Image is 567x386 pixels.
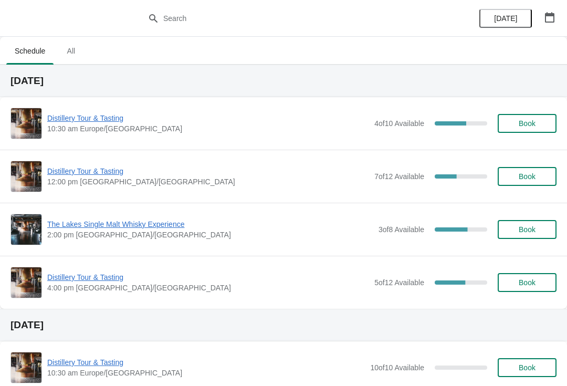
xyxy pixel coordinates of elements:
span: 10:30 am Europe/[GEOGRAPHIC_DATA] [47,123,369,134]
span: Distillery Tour & Tasting [47,113,369,123]
span: Distillery Tour & Tasting [47,357,365,368]
span: Book [519,119,535,128]
span: All [58,41,84,60]
span: Book [519,172,535,181]
input: Search [163,9,425,28]
span: Book [519,225,535,234]
span: Book [519,278,535,287]
span: 4 of 10 Available [374,119,424,128]
span: 7 of 12 Available [374,172,424,181]
button: Book [498,167,556,186]
span: Schedule [6,41,54,60]
span: Distillery Tour & Tasting [47,272,369,283]
span: [DATE] [494,14,517,23]
span: The Lakes Single Malt Whisky Experience [47,219,373,229]
img: Distillery Tour & Tasting | | 10:30 am Europe/London [11,108,41,139]
img: The Lakes Single Malt Whisky Experience | | 2:00 pm Europe/London [11,214,41,245]
span: 4:00 pm [GEOGRAPHIC_DATA]/[GEOGRAPHIC_DATA] [47,283,369,293]
h2: [DATE] [10,76,556,86]
span: 10 of 10 Available [370,363,424,372]
button: Book [498,273,556,292]
button: Book [498,220,556,239]
img: Distillery Tour & Tasting | | 12:00 pm Europe/London [11,161,41,192]
button: Book [498,358,556,377]
span: 10:30 am Europe/[GEOGRAPHIC_DATA] [47,368,365,378]
img: Distillery Tour & Tasting | | 10:30 am Europe/London [11,352,41,383]
span: 5 of 12 Available [374,278,424,287]
span: Distillery Tour & Tasting [47,166,369,176]
span: Book [519,363,535,372]
span: 2:00 pm [GEOGRAPHIC_DATA]/[GEOGRAPHIC_DATA] [47,229,373,240]
img: Distillery Tour & Tasting | | 4:00 pm Europe/London [11,267,41,298]
span: 12:00 pm [GEOGRAPHIC_DATA]/[GEOGRAPHIC_DATA] [47,176,369,187]
h2: [DATE] [10,320,556,330]
button: [DATE] [479,9,532,28]
span: 3 of 8 Available [379,225,424,234]
button: Book [498,114,556,133]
